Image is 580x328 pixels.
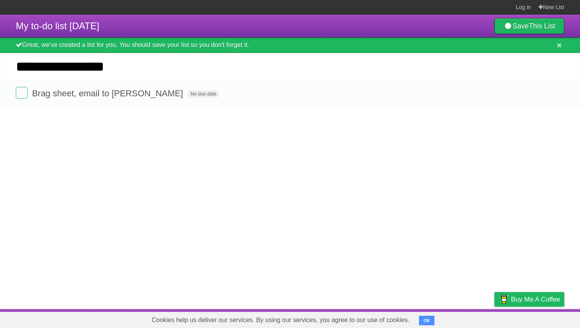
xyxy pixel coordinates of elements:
[494,18,564,34] a: SaveThis List
[494,292,564,307] a: Buy me a coffee
[32,88,185,98] span: Brag sheet, email to [PERSON_NAME]
[511,292,560,306] span: Buy me a coffee
[498,292,509,306] img: Buy me a coffee
[457,311,475,326] a: Terms
[389,311,406,326] a: About
[144,312,417,328] span: Cookies help us deliver our services. By using our services, you agree to our use of cookies.
[529,22,555,30] b: This List
[16,21,99,31] span: My to-do list [DATE]
[419,316,434,325] button: OK
[16,87,28,99] label: Done
[515,311,564,326] a: Suggest a feature
[187,90,219,97] span: No due date
[415,311,447,326] a: Developers
[484,311,505,326] a: Privacy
